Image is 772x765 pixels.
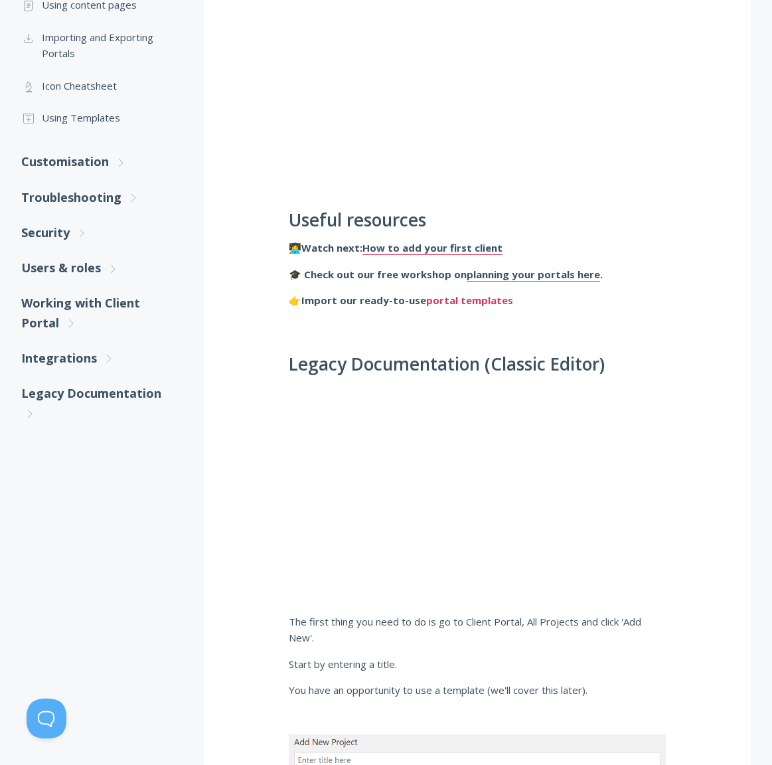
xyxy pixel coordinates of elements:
a: How to add your first client [362,241,502,255]
p: The first thing you need to do is go to Client Portal, All Projects and click 'Add New'. [289,614,666,646]
a: Customisation [21,144,177,179]
a: planning your portals here [467,268,600,282]
iframe: Setting Up Your First Portal [289,384,666,594]
a: Using Templates [21,102,177,133]
a: Legacy Documentation [21,376,177,431]
iframe: Toggle Customer Support [27,699,66,738]
a: portal templates [426,294,513,307]
a: Users & roles [21,250,177,286]
a: Security [21,215,177,250]
p: You have an opportunity to use a template (we'll cover this later). [289,682,666,698]
p: Start by entering a title. [289,656,666,672]
p: 👉 [289,292,666,308]
a: Integrations [21,341,177,376]
strong: 🎓 Check out our free workshop on . [289,268,603,282]
a: Working with Client Portal [21,286,177,341]
a: Troubleshooting [21,180,177,215]
a: Icon Cheatsheet [21,70,177,102]
strong: Watch next: [301,241,502,255]
strong: Import our ready-to-use [301,294,513,307]
a: Importing and Exporting Portals [21,21,177,70]
h2: Useful resources [289,211,666,230]
p: 👩‍💻 [289,240,666,256]
h2: Legacy Documentation (Classic Editor) [289,355,666,375]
